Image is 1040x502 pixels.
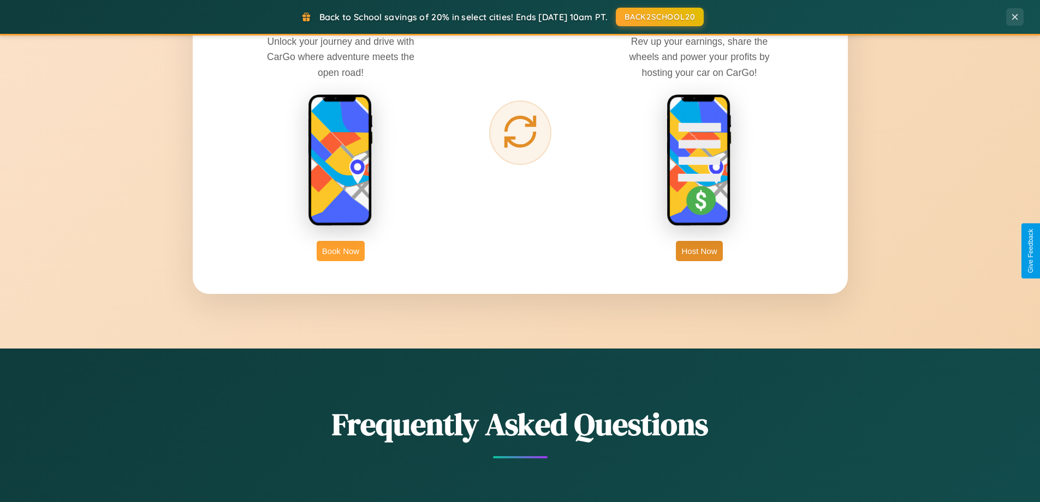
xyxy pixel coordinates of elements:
div: Give Feedback [1027,229,1035,273]
p: Rev up your earnings, share the wheels and power your profits by hosting your car on CarGo! [617,34,781,80]
span: Back to School savings of 20% in select cities! Ends [DATE] 10am PT. [319,11,608,22]
button: BACK2SCHOOL20 [616,8,704,26]
p: Unlock your journey and drive with CarGo where adventure meets the open road! [259,34,423,80]
h2: Frequently Asked Questions [193,403,848,445]
img: host phone [667,94,732,227]
button: Book Now [317,241,365,261]
img: rent phone [308,94,373,227]
button: Host Now [676,241,722,261]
